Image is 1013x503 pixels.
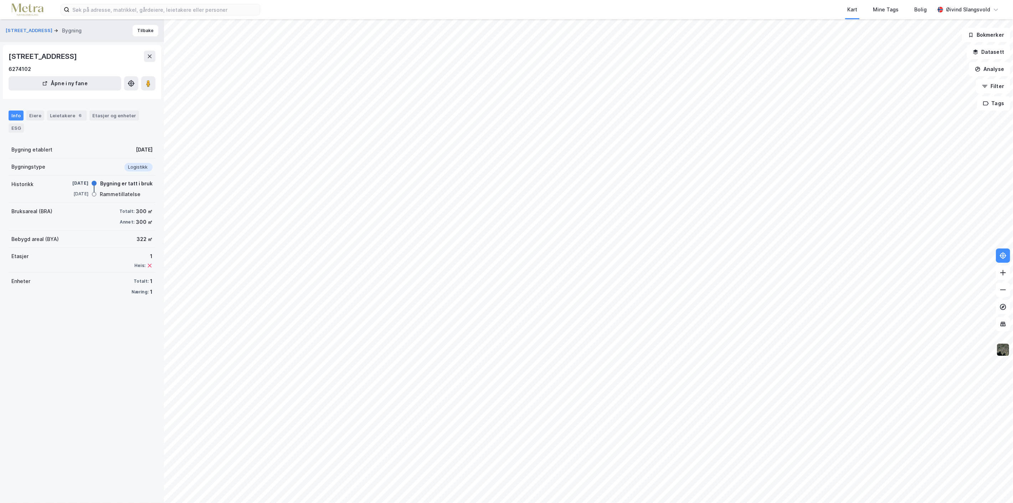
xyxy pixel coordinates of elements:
[150,277,153,286] div: 1
[9,65,31,73] div: 6274102
[9,123,24,133] div: ESG
[119,209,134,214] div: Totalt:
[137,235,153,243] div: 322 ㎡
[136,207,153,216] div: 300 ㎡
[136,145,153,154] div: [DATE]
[132,289,149,295] div: Næring:
[914,5,927,14] div: Bolig
[136,218,153,226] div: 300 ㎡
[134,263,145,268] div: Heis:
[873,5,899,14] div: Mine Tags
[9,111,24,120] div: Info
[26,111,44,120] div: Eiere
[969,62,1010,76] button: Analyse
[962,28,1010,42] button: Bokmerker
[134,278,149,284] div: Totalt:
[11,277,30,286] div: Enheter
[134,252,153,261] div: 1
[150,288,153,296] div: 1
[977,96,1010,111] button: Tags
[946,5,990,14] div: Øivind Slangsvold
[77,112,84,119] div: 6
[60,180,88,186] div: [DATE]
[11,4,43,16] img: metra-logo.256734c3b2bbffee19d4.png
[92,112,136,119] div: Etasjer og enheter
[11,207,52,216] div: Bruksareal (BRA)
[47,111,87,120] div: Leietakere
[60,191,88,197] div: [DATE]
[100,190,140,199] div: Rammetillatelse
[9,76,121,91] button: Åpne i ny fane
[100,179,153,188] div: Bygning er tatt i bruk
[11,252,29,261] div: Etasjer
[11,180,34,189] div: Historikk
[133,25,158,36] button: Tilbake
[967,45,1010,59] button: Datasett
[6,27,54,34] button: [STREET_ADDRESS]
[847,5,857,14] div: Kart
[62,26,82,35] div: Bygning
[9,51,78,62] div: [STREET_ADDRESS]
[11,163,45,171] div: Bygningstype
[70,4,260,15] input: Søk på adresse, matrikkel, gårdeiere, leietakere eller personer
[977,469,1013,503] iframe: Chat Widget
[11,145,52,154] div: Bygning etablert
[996,343,1010,356] img: 9k=
[976,79,1010,93] button: Filter
[11,235,59,243] div: Bebygd areal (BYA)
[120,219,134,225] div: Annet:
[977,469,1013,503] div: Kontrollprogram for chat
